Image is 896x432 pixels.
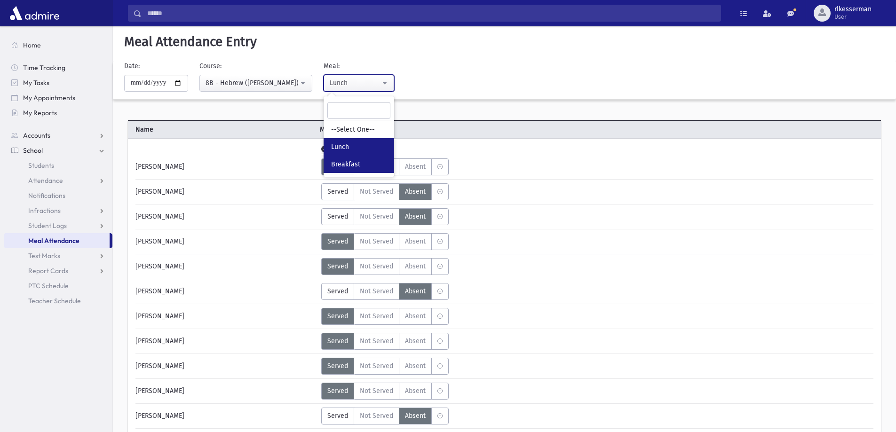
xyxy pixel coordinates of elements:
span: My Appointments [23,94,75,102]
span: Report Cards [28,267,68,275]
span: Meal Attendance [28,236,79,245]
span: Name [128,125,316,134]
span: Served [327,236,348,246]
label: Date: [124,61,140,71]
div: MeaStatus [321,208,449,225]
span: Meal Attendance [316,125,504,134]
span: Not Served [360,212,393,221]
span: Not Served [360,411,393,421]
span: Breakfast [331,160,360,169]
span: Absent [405,212,426,221]
div: MeaStatus [321,408,449,424]
a: Notifications [4,188,112,203]
span: Teacher Schedule [28,297,81,305]
span: School [23,146,43,155]
span: Test Marks [28,251,60,260]
span: [PERSON_NAME] [135,162,184,172]
a: My Appointments [4,90,112,105]
span: [PERSON_NAME] [135,286,184,296]
span: Notifications [28,191,65,200]
span: [PERSON_NAME] [135,212,184,221]
a: Meal Attendance [4,233,110,248]
span: Accounts [23,131,50,140]
span: Time Tracking [23,63,65,72]
div: MeaStatus [321,308,449,325]
span: rlkesserman [834,6,872,13]
a: Teacher Schedule [4,293,112,308]
span: [PERSON_NAME] [135,311,184,321]
div: MeaStatus [321,258,449,275]
span: Not Served [360,336,393,346]
span: Infractions [28,206,61,215]
span: [PERSON_NAME] [135,261,184,271]
span: Not Served [360,187,393,196]
span: Mark All Served [321,146,374,154]
span: Absent [405,162,426,172]
span: Absent [405,336,426,346]
img: AdmirePro [8,4,62,23]
h5: Meal Attendance Entry [120,34,888,50]
a: Students [4,158,112,173]
span: Absent [405,261,426,271]
span: Not Served [360,286,393,296]
div: MeaStatus [321,358,449,375]
span: [PERSON_NAME] [135,361,184,371]
span: PTC Schedule [28,282,69,290]
span: Absent [405,386,426,396]
span: [PERSON_NAME] [135,386,184,396]
span: Served [327,212,348,221]
button: 8B - Hebrew (Mrs. Kaminsky) [199,75,312,92]
input: Search [327,102,390,119]
span: Served [327,336,348,346]
div: Lunch [330,78,381,88]
span: [PERSON_NAME] [135,187,184,196]
span: Not Served [360,386,393,396]
a: Home [4,38,112,53]
input: Search [142,5,721,22]
span: Not Served [360,261,393,271]
span: Served [327,187,348,196]
span: Home [23,41,41,49]
label: Meal: [324,61,340,71]
span: Served [327,386,348,396]
div: MeaStatus [321,383,449,400]
a: Infractions [4,203,112,218]
label: Course: [199,61,222,71]
span: User [834,13,872,21]
div: 8B - Hebrew ([PERSON_NAME]) [206,78,299,88]
div: MeaStatus [321,283,449,300]
span: Student Logs [28,221,67,230]
span: Served [327,261,348,271]
a: Accounts [4,128,112,143]
a: Time Tracking [4,60,112,75]
span: Lunch [331,142,349,152]
span: Absent [405,411,426,421]
span: [PERSON_NAME] [135,411,184,421]
span: Served [327,411,348,421]
span: [PERSON_NAME] [135,336,184,346]
span: Absent [405,236,426,246]
a: My Reports [4,105,112,120]
div: MeaStatus [321,183,449,200]
a: Report Cards [4,263,112,278]
span: Students [28,161,54,170]
span: Absent [405,286,426,296]
a: School [4,143,112,158]
span: Attendance [28,176,63,185]
a: Student Logs [4,218,112,233]
button: Lunch [324,75,394,92]
span: Not Served [360,236,393,246]
span: Served [327,361,348,371]
span: Absent [405,187,426,196]
span: Absent [405,361,426,371]
span: Not Served [360,311,393,321]
span: My Reports [23,109,57,117]
span: Absent [405,311,426,321]
span: Served [327,286,348,296]
span: Served [327,311,348,321]
div: MeaStatus [321,233,449,250]
div: MeaStatus [321,158,449,175]
a: Attendance [4,173,112,188]
a: Test Marks [4,248,112,263]
div: MeaStatus [321,333,449,350]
